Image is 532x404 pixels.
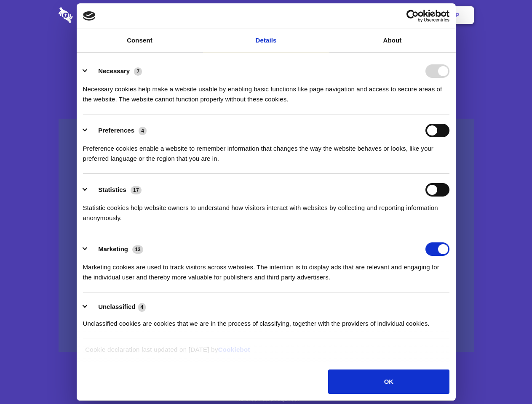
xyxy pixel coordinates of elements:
div: Cookie declaration last updated on [DATE] by [79,345,453,361]
button: OK [328,369,449,394]
label: Statistics [98,186,126,193]
a: Consent [77,29,203,52]
span: 4 [138,303,146,311]
h1: Eliminate Slack Data Loss. [59,38,474,68]
a: Usercentrics Cookiebot - opens in a new window [376,10,449,22]
a: Wistia video thumbnail [59,119,474,352]
span: 17 [131,186,142,194]
button: Statistics (17) [83,183,147,197]
a: Details [203,29,329,52]
a: Login [382,2,419,28]
span: 4 [139,127,147,135]
label: Necessary [98,67,130,74]
div: Preference cookies enable a website to remember information that changes the way the website beha... [83,137,449,164]
a: Cookiebot [218,346,250,353]
img: logo [83,11,96,21]
button: Necessary (7) [83,64,147,78]
button: Unclassified (4) [83,302,151,312]
a: Pricing [247,2,284,28]
span: 13 [132,245,143,254]
div: Necessary cookies help make a website usable by enabling basic functions like page navigation and... [83,78,449,104]
a: About [329,29,456,52]
h4: Auto-redaction of sensitive data, encrypted data sharing and self-destructing private chats. Shar... [59,77,474,104]
div: Statistic cookies help website owners to understand how visitors interact with websites by collec... [83,197,449,223]
button: Marketing (13) [83,242,149,256]
div: Marketing cookies are used to track visitors across websites. The intention is to display ads tha... [83,256,449,282]
button: Preferences (4) [83,124,152,137]
label: Preferences [98,127,134,134]
img: logo-wordmark-white-trans-d4663122ce5f474addd5e946df7df03e33cb6a1c49d2221995e7729f52c070b2.svg [59,7,131,23]
a: Contact [342,2,380,28]
span: 7 [134,67,142,76]
div: Unclassified cookies are cookies that we are in the process of classifying, together with the pro... [83,312,449,329]
label: Marketing [98,245,128,252]
iframe: Drift Widget Chat Controller [490,362,522,394]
